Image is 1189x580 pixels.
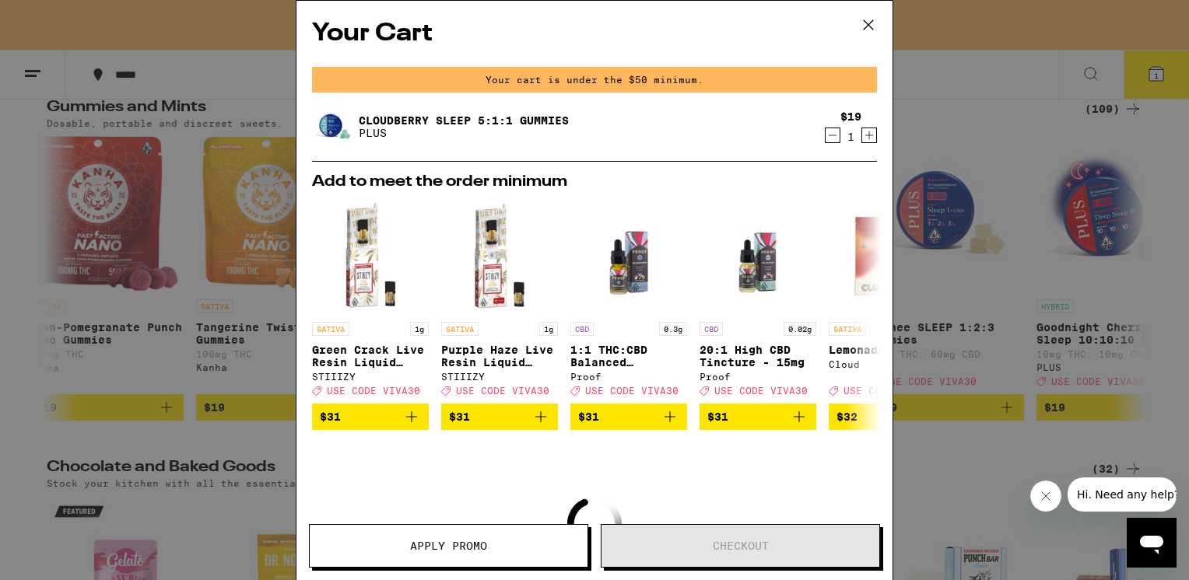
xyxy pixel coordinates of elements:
[700,372,816,382] div: Proof
[456,386,549,396] span: USE CODE VIVA30
[713,540,769,551] span: Checkout
[700,322,723,336] p: CBD
[829,322,866,336] p: SATIVA
[359,127,569,139] p: PLUS
[700,344,816,369] p: 20:1 High CBD Tincture - 15mg
[829,197,945,314] img: Cloud - Lemonade - 7g
[570,322,594,336] p: CBD
[312,344,429,369] p: Green Crack Live Resin Liquid Diamonds - 1g
[700,197,816,314] img: Proof - 20:1 High CBD Tincture - 15mg
[844,386,931,396] span: USE CODE 35OFF
[840,110,861,123] div: $19
[585,386,679,396] span: USE CODE VIVA30
[539,322,558,336] p: 1g
[707,411,728,423] span: $31
[570,197,687,404] a: Open page for 1:1 THC:CBD Balanced Tincture - 300mg from Proof
[1127,518,1177,568] iframe: Button to launch messaging window
[714,386,808,396] span: USE CODE VIVA30
[601,524,880,568] button: Checkout
[320,411,341,423] span: $31
[312,197,429,314] img: STIIIZY - Green Crack Live Resin Liquid Diamonds - 1g
[312,404,429,430] button: Add to bag
[441,344,558,369] p: Purple Haze Live Resin Liquid Diamond - 1g
[312,197,429,404] a: Open page for Green Crack Live Resin Liquid Diamonds - 1g from STIIIZY
[9,11,112,23] span: Hi. Need any help?
[410,322,429,336] p: 1g
[700,197,816,404] a: Open page for 20:1 High CBD Tincture - 15mg from Proof
[861,128,877,143] button: Increment
[570,372,687,382] div: Proof
[441,404,558,430] button: Add to bag
[312,372,429,382] div: STIIIZY
[659,322,687,336] p: 0.3g
[441,372,558,382] div: STIIIZY
[829,359,945,369] div: Cloud
[837,411,858,423] span: $32
[309,524,588,568] button: Apply Promo
[570,344,687,369] p: 1:1 THC:CBD Balanced Tincture - 300mg
[441,322,479,336] p: SATIVA
[829,404,945,430] button: Add to bag
[441,197,558,404] a: Open page for Purple Haze Live Resin Liquid Diamond - 1g from STIIIZY
[570,404,687,430] button: Add to bag
[840,131,861,143] div: 1
[312,105,356,148] img: Cloudberry SLEEP 5:1:1 Gummies
[312,67,877,93] div: Your cart is under the $50 minimum.
[570,197,687,314] img: Proof - 1:1 THC:CBD Balanced Tincture - 300mg
[312,16,877,51] h2: Your Cart
[1068,477,1177,512] iframe: Message from company
[441,197,558,314] img: STIIIZY - Purple Haze Live Resin Liquid Diamond - 1g
[829,344,945,356] p: Lemonade - 7g
[829,197,945,404] a: Open page for Lemonade - 7g from Cloud
[410,540,487,551] span: Apply Promo
[359,114,569,127] a: Cloudberry SLEEP 5:1:1 Gummies
[1030,480,1061,512] iframe: Close message
[825,128,840,143] button: Decrement
[312,174,877,190] h2: Add to meet the order minimum
[327,386,420,396] span: USE CODE VIVA30
[449,411,470,423] span: $31
[578,411,599,423] span: $31
[700,404,816,430] button: Add to bag
[784,322,816,336] p: 0.02g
